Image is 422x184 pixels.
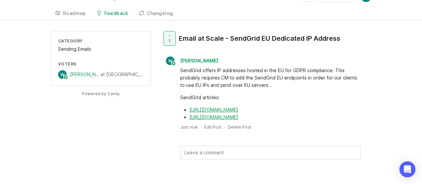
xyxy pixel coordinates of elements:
[51,7,90,20] a: Roadmap
[104,11,128,16] div: Feedback
[92,7,132,20] a: Feedback
[228,124,251,130] div: Delete Post
[166,56,174,65] img: Wendy Pham
[63,75,68,80] img: member badge
[58,70,144,79] a: Wendy Pham[PERSON_NAME]at [GEOGRAPHIC_DATA]
[163,31,175,46] button: 1
[58,61,144,67] div: Voters
[189,107,238,113] a: [URL][DOMAIN_NAME]
[168,38,170,44] span: 1
[180,124,198,130] a: Just now
[189,114,238,120] a: [URL][DOMAIN_NAME]
[100,71,144,78] div: at [GEOGRAPHIC_DATA]
[135,7,177,20] a: Changelog
[70,71,107,77] span: [PERSON_NAME]
[58,45,144,53] div: Sending Emails
[81,90,121,98] a: Powered by Canny
[180,58,218,63] span: [PERSON_NAME]
[179,34,340,43] div: Email at Scale - SendGrid EU Dedicated IP Address
[162,56,224,65] a: Wendy Pham[PERSON_NAME]
[399,161,415,177] div: Open Intercom Messenger
[58,70,67,79] img: Wendy Pham
[171,61,176,66] img: member badge
[180,94,361,101] div: SendGrid articles:
[224,124,225,130] div: ·
[63,11,86,16] div: Roadmap
[200,124,201,130] div: ·
[204,124,222,130] div: Edit Post
[180,67,361,89] div: SendGrid offers IP addresses hosted in the EU for GDPR compliance. This probably requires CM to a...
[147,11,173,16] div: Changelog
[58,38,144,44] div: Category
